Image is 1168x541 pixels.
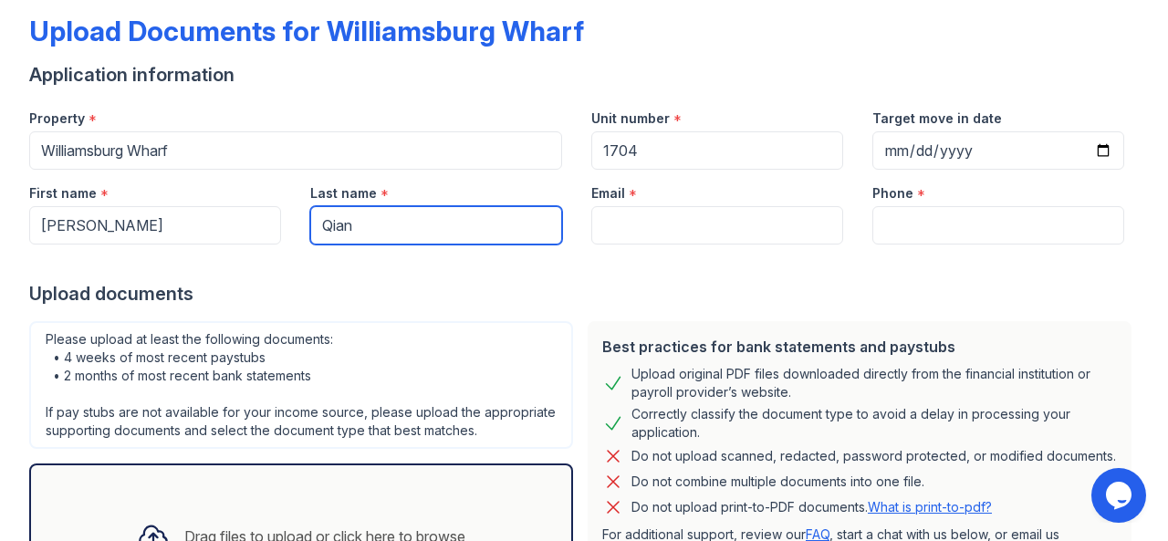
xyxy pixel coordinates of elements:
[631,445,1116,467] div: Do not upload scanned, redacted, password protected, or modified documents.
[872,184,913,203] label: Phone
[631,405,1117,442] div: Correctly classify the document type to avoid a delay in processing your application.
[29,109,85,128] label: Property
[29,184,97,203] label: First name
[631,471,924,493] div: Do not combine multiple documents into one file.
[29,15,584,47] div: Upload Documents for Williamsburg Wharf
[868,499,992,515] a: What is print-to-pdf?
[872,109,1002,128] label: Target move in date
[631,365,1117,401] div: Upload original PDF files downloaded directly from the financial institution or payroll provider’...
[29,62,1139,88] div: Application information
[29,281,1139,307] div: Upload documents
[631,498,992,516] p: Do not upload print-to-PDF documents.
[310,184,377,203] label: Last name
[591,184,625,203] label: Email
[29,321,573,449] div: Please upload at least the following documents: • 4 weeks of most recent paystubs • 2 months of m...
[591,109,670,128] label: Unit number
[602,336,1117,358] div: Best practices for bank statements and paystubs
[1091,468,1150,523] iframe: chat widget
